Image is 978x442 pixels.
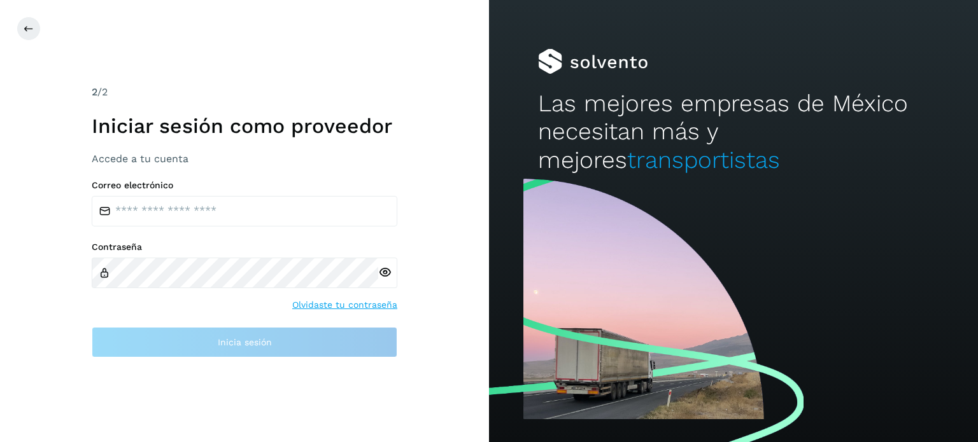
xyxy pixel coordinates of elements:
[92,85,397,100] div: /2
[92,327,397,357] button: Inicia sesión
[92,153,397,165] h3: Accede a tu cuenta
[538,90,929,174] h2: Las mejores empresas de México necesitan más y mejores
[627,146,780,174] span: transportistas
[92,242,397,252] label: Contraseña
[292,298,397,312] a: Olvidaste tu contraseña
[218,338,272,347] span: Inicia sesión
[92,114,397,138] h1: Iniciar sesión como proveedor
[92,86,97,98] span: 2
[92,180,397,191] label: Correo electrónico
